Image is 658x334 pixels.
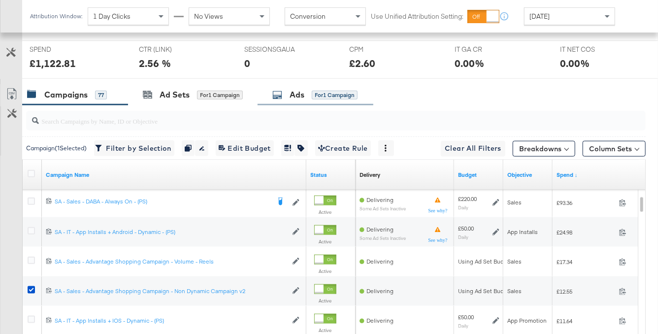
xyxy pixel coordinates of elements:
label: Active [314,327,336,334]
div: 0.00% [560,56,590,70]
div: Delivery [360,171,380,179]
span: £17.34 [557,258,615,266]
span: £12.55 [557,288,615,295]
div: 77 [95,91,107,100]
span: Create Rule [318,142,368,155]
span: Delivering [366,317,394,324]
div: Ads [290,89,304,100]
span: Conversion [290,12,326,21]
a: SA - Sales - Advantage Shopping Campaign - Volume - Reels [55,258,287,266]
button: Create Rule [315,140,371,156]
span: Delivering [366,196,394,203]
span: 1 Day Clicks [93,12,131,21]
a: Your campaign name. [46,171,302,179]
span: No Views [194,12,223,21]
div: 0 [244,56,250,70]
sub: Daily [458,204,468,210]
span: Sales [507,287,522,295]
div: Using Ad Set Budget [458,258,513,266]
div: £50.00 [458,225,474,233]
span: £24.98 [557,229,615,236]
span: SPEND [30,45,103,54]
div: £1,122.81 [30,56,76,70]
div: Ad Sets [160,89,190,100]
div: Using Ad Set Budget [458,287,513,295]
a: SA - Sales - Advantage Shopping Campaign - Non Dynamic Campaign v2 [55,287,287,296]
label: Active [314,209,336,215]
span: Filter by Selection [97,142,171,155]
sub: Daily [458,234,468,240]
div: SA - Sales - Advantage Shopping Campaign - Non Dynamic Campaign v2 [55,287,287,295]
div: SA - Sales - DABA - Always On - (PS) [55,198,270,205]
span: Delivering [366,287,394,295]
span: IT GA CR [455,45,528,54]
div: for 1 Campaign [197,91,243,100]
div: 2.56 % [139,56,171,70]
span: IT NET COS [560,45,634,54]
a: The total amount spent to date. [557,171,636,179]
a: The maximum amount you're willing to spend on your ads, on average each day or over the lifetime ... [458,171,499,179]
div: Campaign ( 1 Selected) [26,144,87,153]
span: Clear All Filters [445,142,501,155]
span: £93.36 [557,199,615,206]
span: App Promotion [507,317,547,324]
span: £11.64 [557,317,615,325]
sub: Daily [458,323,468,329]
div: £220.00 [458,195,477,203]
button: Clear All Filters [441,141,505,157]
label: Active [314,238,336,245]
a: SA - IT - App Installs + IOS - Dynamic - (PS) [55,317,287,325]
div: £2.60 [349,56,375,70]
a: SA - Sales - DABA - Always On - (PS) [55,198,270,207]
label: Active [314,298,336,304]
div: Campaigns [44,89,88,100]
a: SA - IT - App Installs + Android - Dynamic - (PS) [55,228,287,236]
input: Search Campaigns by Name, ID or Objective [39,107,591,127]
span: Sales [507,258,522,265]
a: Shows the current state of your Ad Campaign. [310,171,352,179]
span: Delivering [366,226,394,233]
button: Breakdowns [513,141,575,157]
div: for 1 Campaign [312,91,358,100]
button: Column Sets [583,141,646,157]
span: [DATE] [529,12,550,21]
span: Edit Budget [219,142,271,155]
button: Filter by Selection [94,140,174,156]
span: Sales [507,199,522,206]
span: Delivering [366,258,394,265]
label: Use Unified Attribution Setting: [371,12,463,21]
span: App Installs [507,228,538,235]
sub: Some Ad Sets Inactive [360,235,406,241]
div: £50.00 [458,313,474,321]
div: 0.00% [455,56,484,70]
a: Reflects the ability of your Ad Campaign to achieve delivery based on ad states, schedule and bud... [360,171,380,179]
label: Active [314,268,336,274]
div: Attribution Window: [30,13,83,20]
button: Edit Budget [216,140,274,156]
a: Your campaign's objective. [507,171,549,179]
span: CTR (LINK) [139,45,213,54]
sub: Some Ad Sets Inactive [360,206,406,211]
span: CPM [349,45,423,54]
span: SESSIONSGAUA [244,45,318,54]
